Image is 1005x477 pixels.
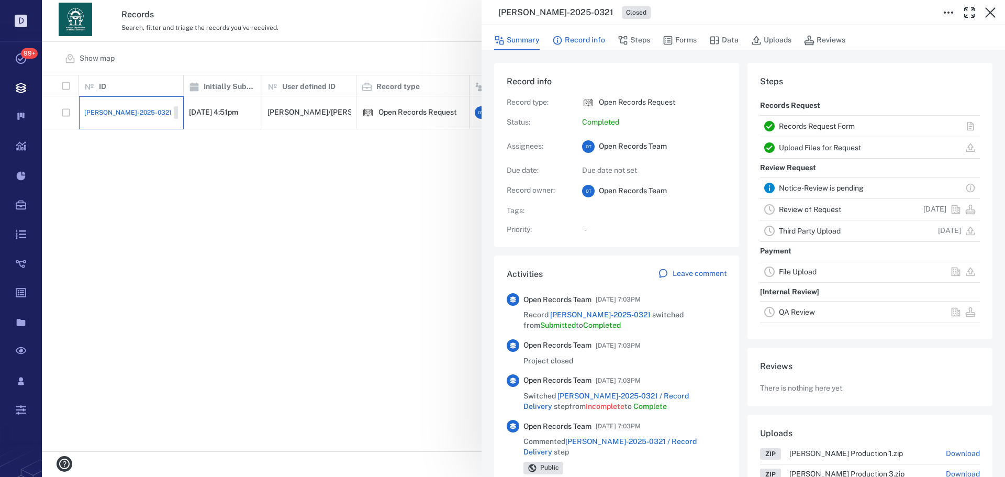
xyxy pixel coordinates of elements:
p: Review Request [760,159,816,178]
button: Record info [552,30,605,50]
p: Record type : [507,97,569,108]
p: Tags : [507,206,569,216]
div: ZIP [765,449,776,459]
button: Data [709,30,739,50]
p: Open Records Request [599,97,675,108]
span: Switched step from to [523,391,727,412]
span: Complete [633,402,667,411]
p: Payment [760,242,791,261]
a: [PERSON_NAME]-2025-0321 [550,310,651,319]
div: O T [582,140,595,153]
p: There is nothing here yet [760,383,842,394]
p: [DATE] [938,226,961,236]
span: Open Records Team [523,375,591,386]
div: Open Records Request [582,96,595,109]
span: 99+ [21,48,38,59]
span: Project closed [523,356,573,367]
button: Toggle Fullscreen [959,2,980,23]
button: Steps [618,30,650,50]
button: Close [980,2,1001,23]
p: Priority : [507,225,569,235]
span: Open Records Team [599,141,667,152]
h6: Record info [507,75,727,88]
button: Uploads [751,30,791,50]
h6: Activities [507,268,543,281]
a: Download [946,449,980,459]
a: QA Review [779,308,815,316]
h6: Uploads [760,427,792,440]
a: Review of Request [779,205,841,214]
p: Assignees : [507,141,569,152]
a: Notice-Review is pending [779,184,864,192]
a: Upload Files for Request [779,143,861,152]
p: D [15,15,27,27]
button: Toggle to Edit Boxes [938,2,959,23]
span: Public [538,463,561,472]
a: [PERSON_NAME]-2025-0321 / Record Delivery [523,437,697,456]
span: [DATE] 7:03PM [596,374,641,387]
p: Records Request [760,96,820,115]
a: Third Party Upload [779,227,841,235]
span: Submitted [540,321,576,329]
p: Completed [582,117,727,128]
p: Due date : [507,165,569,176]
p: Status : [507,117,569,128]
span: Closed [624,8,649,17]
span: Help [24,7,45,17]
span: Incomplete [586,402,624,411]
h6: Reviews [760,360,980,373]
span: Commented step [523,437,727,457]
span: [DATE] 7:03PM [596,420,641,432]
a: Leave comment [658,268,727,281]
p: Record Delivery [760,323,817,342]
div: StepsRecords RequestRecords Request FormUpload Files for RequestReview RequestNotice-Review is pe... [747,63,992,348]
div: O T [582,185,595,197]
a: File Upload [779,268,817,276]
p: Record owner : [507,185,569,196]
span: Record switched from to [523,310,727,330]
p: Leave comment [673,269,727,279]
p: [Internal Review] [760,283,819,302]
img: icon Open Records Request [582,96,595,109]
span: [PERSON_NAME] Production 1.zip [789,450,929,457]
button: Summary [494,30,540,50]
p: Due date not set [582,165,727,176]
span: Open Records Team [599,186,667,196]
a: Records Request Form [779,122,855,130]
p: [DATE] [923,204,946,215]
span: Open Records Team [523,295,591,305]
div: Record infoRecord type:icon Open Records RequestOpen Records RequestStatus:CompletedAssignees:OTO... [494,63,739,256]
span: Completed [583,321,621,329]
span: [DATE] 7:03PM [596,293,641,306]
span: Open Records Team [523,340,591,351]
span: [DATE] 7:03PM [596,339,641,352]
span: Open Records Team [523,421,591,432]
p: - [584,225,727,235]
h3: [PERSON_NAME]-2025-0321 [498,6,613,19]
a: [PERSON_NAME]-2025-0321 / Record Delivery [523,392,689,411]
button: Forms [663,30,697,50]
div: ReviewsThere is nothing here yet [747,348,992,415]
h6: Steps [760,75,980,88]
button: Reviews [804,30,845,50]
